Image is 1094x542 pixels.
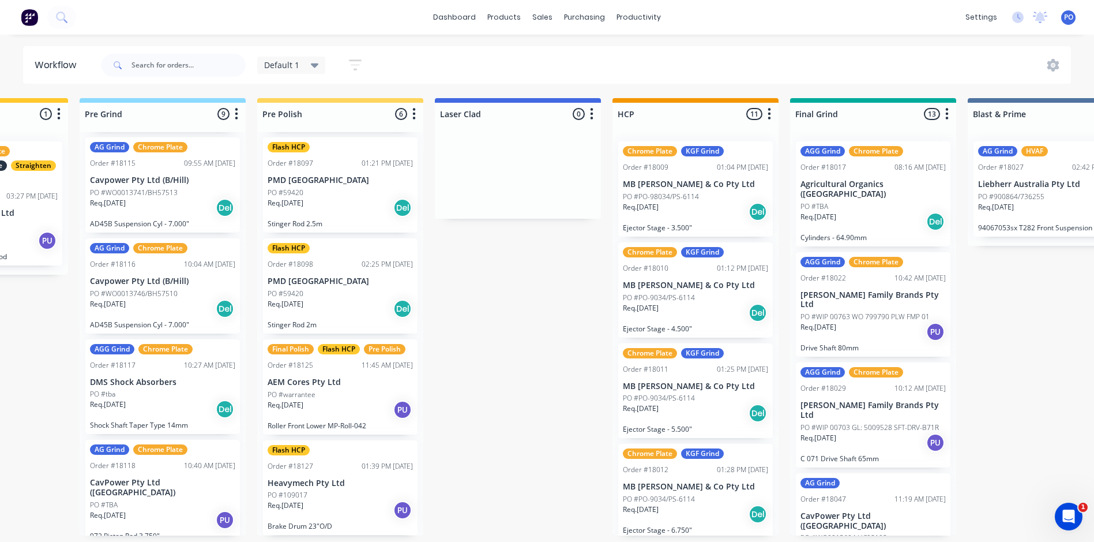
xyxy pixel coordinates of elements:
div: 01:28 PM [DATE] [717,465,768,475]
div: Chrome Plate [623,448,677,459]
div: Order #18117 [90,360,136,371]
div: AGG GrindChrome PlateOrder #1801708:16 AM [DATE]Agricultural Organics ([GEOGRAPHIC_DATA])PO #TBAR... [796,141,950,246]
p: 972 Piston Rod 3.750" [90,532,235,540]
p: Req. [DATE] [268,500,303,511]
p: MB [PERSON_NAME] & Co Pty Ltd [623,382,768,391]
div: Flash HCP [318,344,360,354]
p: Stinger Rod 2m [268,320,413,329]
div: Chrome PlateKGF GrindOrder #1801201:28 PM [DATE]MB [PERSON_NAME] & Co Pty LtdPO #PO-9034/PS-6114R... [618,444,773,539]
div: Flash HCP [268,243,310,253]
p: PO #900864/736255 [978,192,1044,202]
p: PO #tba [90,389,115,399]
div: Final Polish [268,344,314,354]
p: Req. [DATE] [800,212,836,222]
div: Order #18012 [623,465,668,475]
p: Ejector Stage - 6.750" [623,526,768,534]
p: Req. [DATE] [978,202,1014,212]
div: Flash HCP [268,445,310,455]
p: Req. [DATE] [623,202,659,212]
div: Straighten [11,160,56,171]
div: HVAF [1021,146,1048,156]
p: Roller Front Lower MP-Roll-042 [268,421,413,430]
input: Search for orders... [131,54,246,77]
div: Del [393,199,412,217]
p: PO #WO0013741/BH57513 [90,188,178,198]
div: 10:12 AM [DATE] [894,383,946,394]
div: productivity [611,9,667,26]
p: MB [PERSON_NAME] & Co Pty Ltd [623,281,768,290]
div: AGG Grind [90,344,134,354]
p: PO #TBA [800,201,828,212]
div: KGF Grind [681,348,724,358]
div: products [482,9,527,26]
div: Order #18118 [90,461,136,471]
div: Chrome PlateKGF GrindOrder #1801101:25 PM [DATE]MB [PERSON_NAME] & Co Pty LtdPO #PO-9034/PS-6114R... [618,343,773,439]
div: Order #18125 [268,360,313,371]
p: PO #WIP 00703 GL: 5009528 SFT-DRV-B71R [800,423,939,433]
div: KGF Grind [681,448,724,459]
div: 08:16 AM [DATE] [894,162,946,173]
div: PU [393,501,412,519]
div: Chrome PlateKGF GrindOrder #1801001:12 PM [DATE]MB [PERSON_NAME] & Co Pty LtdPO #PO-9034/PS-6114R... [618,242,773,338]
div: Flash HCPOrder #1812701:39 PM [DATE]Heavymech Pty LtdPO #109017Req.[DATE]PUBrake Drum 23"O/D [263,440,418,536]
div: Workflow [35,58,82,72]
p: CavPower Pty Ltd ([GEOGRAPHIC_DATA]) [800,511,946,531]
div: Chrome Plate [133,444,187,455]
div: AG Grind [800,478,840,488]
div: Del [216,199,234,217]
p: Heavymech Pty Ltd [268,479,413,488]
p: AD45B Suspension Cyl - 7.000" [90,320,235,329]
div: Del [749,505,767,524]
div: 10:40 AM [DATE] [184,461,235,471]
p: Cylinders - 64.90mm [800,233,946,242]
div: Order #18009 [623,162,668,173]
div: 10:27 AM [DATE] [184,360,235,371]
p: PO #PO-9034/PS-6114 [623,293,695,303]
p: Req. [DATE] [623,403,659,414]
p: [PERSON_NAME] Family Brands Pty Ltd [800,401,946,420]
p: Ejector Stage - 5.500" [623,425,768,433]
div: Flash HCPOrder #1809802:25 PM [DATE]PMD [GEOGRAPHIC_DATA]PO #59420Req.[DATE]DelStinger Rod 2m [263,238,418,334]
div: PU [216,511,234,529]
div: PU [926,433,945,452]
p: PO #WIP 00763 WO 799790 PLW FMP 01 [800,312,930,322]
p: AD45B Suspension Cyl - 7.000" [90,219,235,228]
div: Del [216,400,234,418]
div: Chrome Plate [849,257,903,267]
div: AGG GrindChrome PlateOrder #1802910:12 AM [DATE][PERSON_NAME] Family Brands Pty LtdPO #WIP 00703 ... [796,362,950,468]
p: PO #warrantee [268,390,315,400]
p: Cavpower Pty Ltd (B/Hill) [90,175,235,185]
div: 11:19 AM [DATE] [894,494,946,504]
div: Del [926,212,945,231]
div: 09:55 AM [DATE] [184,158,235,169]
p: Stinger Rod 2.5m [268,219,413,228]
a: dashboard [427,9,482,26]
span: Default 1 [264,59,299,71]
div: PU [38,231,57,250]
div: Order #18115 [90,158,136,169]
div: 10:42 AM [DATE] [894,273,946,283]
div: Chrome Plate [138,344,193,354]
p: PO #59420 [268,188,303,198]
div: AG Grind [90,444,129,455]
p: Req. [DATE] [90,399,126,410]
p: PMD [GEOGRAPHIC_DATA] [268,276,413,286]
div: Order #18127 [268,461,313,472]
div: PU [393,401,412,419]
div: Pre Polish [364,344,405,354]
div: Del [749,203,767,221]
div: Order #18010 [623,263,668,274]
p: Req. [DATE] [800,322,836,332]
div: Del [216,300,234,318]
p: MB [PERSON_NAME] & Co Pty Ltd [623,482,768,492]
div: Del [749,304,767,322]
p: PO #PO-9034/PS-6114 [623,393,695,403]
p: Req. [DATE] [90,198,126,208]
div: Chrome Plate [133,142,187,152]
div: 01:12 PM [DATE] [717,263,768,274]
p: MB [PERSON_NAME] & Co Pty Ltd [623,180,768,189]
div: Chrome Plate [849,367,903,377]
p: Req. [DATE] [268,400,303,410]
div: AGG GrindChrome PlateOrder #1802210:42 AM [DATE][PERSON_NAME] Family Brands Pty LtdPO #WIP 00763 ... [796,252,950,357]
p: Ejector Stage - 3.500" [623,223,768,232]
